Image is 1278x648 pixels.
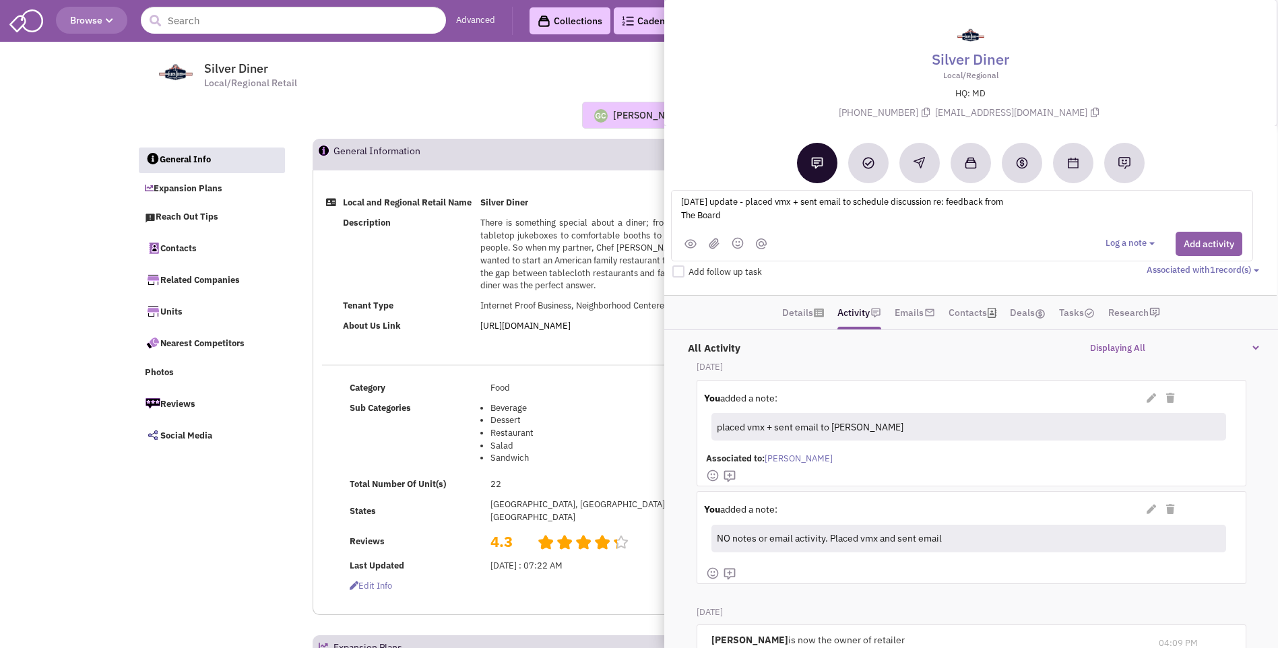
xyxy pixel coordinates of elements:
[895,302,924,323] a: Emails
[486,378,713,398] td: Food
[139,148,286,173] a: General Info
[456,14,495,27] a: Advanced
[870,307,881,318] img: icon-note.png
[138,360,285,386] a: Photos
[480,320,571,331] a: [URL][DOMAIN_NAME]
[711,527,1220,550] div: NO notes or email activity. Placed vmx and sent email
[732,237,744,249] img: emoji.png
[350,382,385,393] b: Category
[756,238,767,249] img: mantion.png
[689,266,762,278] span: Add follow up task
[935,106,1102,119] span: [EMAIL_ADDRESS][DOMAIN_NAME]
[723,469,736,483] img: mdi_comment-add-outline.png
[1147,264,1263,277] button: Associated with1record(s)
[343,197,472,208] b: Local and Regional Retail Name
[138,234,285,262] a: Contacts
[350,536,385,547] b: Reviews
[1084,308,1095,319] img: TaskCount.png
[1166,393,1174,403] i: Delete Note
[839,106,935,119] span: [PHONE_NUMBER]
[949,302,987,323] a: Contacts
[490,452,710,465] li: Sandwich
[141,7,446,34] input: Search
[697,361,723,372] b: [DATE]
[681,334,740,355] label: All Activity
[1147,505,1156,514] i: Edit Note
[782,302,813,323] a: Details
[490,440,710,453] li: Salad
[350,580,392,591] span: Edit info
[704,392,720,404] strong: You
[914,157,925,168] img: Reachout
[862,157,874,169] img: Add a Task
[965,157,977,169] img: Add to a collection
[680,88,1261,100] p: HQ: MD
[1166,505,1174,514] i: Delete Note
[138,176,285,202] a: Expansion Plans
[1210,264,1215,276] span: 1
[350,402,411,414] b: Sub Categories
[138,329,285,357] a: Nearest Competitors
[704,503,777,516] label: added a note:
[613,108,687,122] div: [PERSON_NAME]
[204,61,268,76] span: Silver Diner
[343,217,391,228] b: Description
[837,302,870,323] a: Activity
[1106,237,1159,250] button: Log a note
[343,300,393,311] b: Tenant Type
[486,474,713,494] td: 22
[711,634,788,646] b: [PERSON_NAME]
[951,143,991,183] button: Add to a collection
[343,320,401,331] b: About Us Link
[1068,158,1079,168] img: Schedule a Meeting
[711,415,1220,439] div: placed vmx + sent email to [PERSON_NAME]
[138,297,285,325] a: Units
[932,48,1009,69] a: Silver Diner
[530,7,610,34] a: Collections
[704,503,720,515] strong: You
[138,389,285,418] a: Reviews
[204,76,297,90] span: Local/Regional Retail
[56,7,127,34] button: Browse
[765,453,833,464] span: [PERSON_NAME]
[684,239,697,249] img: public.png
[614,7,688,34] a: Cadences
[490,531,527,538] h2: 4.3
[490,414,710,427] li: Dessert
[138,265,285,294] a: Related Companies
[350,478,446,490] b: Total Number Of Unit(s)
[1176,232,1242,256] button: Add activity
[476,296,714,316] td: Internet Proof Business, Neighborhood Centered Retail
[622,16,634,26] img: Cadences_logo.png
[1059,302,1095,323] a: Tasks
[706,469,720,482] img: face-smile.png
[1149,307,1160,318] img: research-icon.png
[697,606,723,618] b: [DATE]
[138,421,285,449] a: Social Media
[924,307,935,318] img: icon-email-active-16.png
[486,495,713,528] td: [GEOGRAPHIC_DATA], [GEOGRAPHIC_DATA], [GEOGRAPHIC_DATA]
[138,205,285,230] a: Reach Out Tips
[486,556,713,576] td: [DATE] : 07:22 AM
[538,15,550,28] img: icon-collection-lavender-black.svg
[1015,156,1029,170] img: Create a deal
[480,217,710,291] span: There is something special about a diner; from nostalgic tabletop jukeboxes to comfortable booths...
[70,14,113,26] span: Browse
[680,69,1261,81] p: Local/Regional
[706,453,765,464] span: Associated to:
[350,505,376,517] b: States
[480,197,528,208] b: Silver Diner
[1147,393,1156,403] i: Edit Note
[704,391,777,405] label: added a note:
[1108,302,1149,323] a: Research
[723,567,736,581] img: mdi_comment-add-outline.png
[490,427,710,440] li: Restaurant
[1118,156,1131,170] img: Request research
[333,139,497,169] h2: General Information
[706,566,720,580] img: face-smile.png
[146,55,207,89] img: www.silverdiner.com
[490,402,710,415] li: Beverage
[1035,309,1046,319] img: icon-dealamount.png
[350,560,404,571] b: Last Updated
[9,7,43,32] img: SmartAdmin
